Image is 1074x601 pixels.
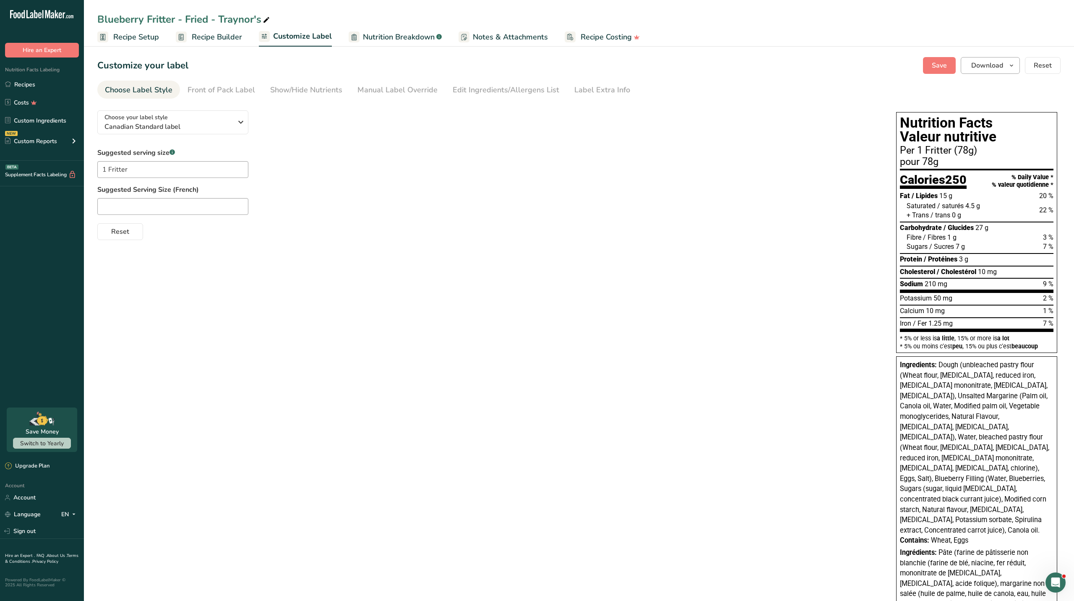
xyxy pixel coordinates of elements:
a: Terms & Conditions . [5,553,78,564]
div: Label Extra Info [574,84,630,96]
span: Contains: [900,536,929,544]
span: Protein [900,255,922,263]
button: Choose your label style Canadian Standard label [97,110,248,134]
span: Recipe Costing [581,31,632,43]
span: Saturated [907,202,936,210]
span: 4.5 g [965,202,980,210]
a: Recipe Builder [176,28,242,47]
div: Powered By FoodLabelMaker © 2025 All Rights Reserved [5,577,79,588]
span: 1 g [947,233,957,241]
div: Upgrade Plan [5,462,50,470]
span: 7 % [1043,319,1053,327]
div: Edit Ingredients/Allergens List [453,84,559,96]
span: 9 % [1043,280,1053,288]
span: Sodium [900,280,923,288]
a: Language [5,507,41,522]
span: Dough (unbleached pastry flour (Wheat flour, [MEDICAL_DATA], reduced iron, [MEDICAL_DATA] mononit... [900,361,1049,534]
span: / Fibres [923,233,946,241]
span: / Protéines [924,255,957,263]
span: Notes & Attachments [473,31,548,43]
span: Download [971,60,1003,71]
span: / Sucres [929,243,954,251]
a: FAQ . [36,553,47,559]
a: Customize Label [259,27,332,47]
div: Choose Label Style [105,84,172,96]
span: / Cholestérol [937,268,976,276]
a: Notes & Attachments [459,28,548,47]
span: 10 mg [926,307,945,315]
div: Per 1 Fritter (78g) [900,146,1053,156]
span: Choose your label style [104,113,168,122]
a: Hire an Expert . [5,553,35,559]
span: Iron [900,319,911,327]
span: 50 mg [933,294,952,302]
iframe: Intercom live chat [1045,572,1066,593]
span: 7 % [1043,243,1053,251]
button: Reset [97,223,143,240]
div: % Daily Value * % valeur quotidienne * [992,174,1053,188]
span: Carbohydrate [900,224,942,232]
button: Download [961,57,1020,74]
button: Hire an Expert [5,43,79,57]
a: Recipe Setup [97,28,159,47]
section: * 5% or less is , 15% or more is [900,332,1053,349]
span: Fat [900,192,910,200]
a: Nutrition Breakdown [349,28,442,47]
span: + Trans [907,211,929,219]
span: Recipe Setup [113,31,159,43]
h1: Nutrition Facts Valeur nutritive [900,116,1053,144]
span: Recipe Builder [192,31,242,43]
span: / Fer [913,319,927,327]
div: pour 78g [900,157,1053,167]
span: a little [937,335,954,342]
span: Wheat, Eggs [931,536,968,544]
div: Manual Label Override [357,84,438,96]
span: Nutrition Breakdown [363,31,435,43]
span: 250 [945,172,967,187]
span: / trans [931,211,950,219]
span: Cholesterol [900,268,935,276]
span: Canadian Standard label [104,122,232,132]
span: 2 % [1043,294,1053,302]
a: Privacy Policy [32,559,58,564]
span: 7 g [956,243,965,251]
label: Suggested Serving Size (French) [97,185,879,195]
div: * 5% ou moins c’est , 15% ou plus c’est [900,343,1053,349]
span: Ingredients: [900,361,937,369]
span: peu [952,343,962,350]
span: 27 g [975,224,988,232]
div: EN [61,510,79,520]
button: Save [923,57,956,74]
span: Save [932,60,947,71]
label: Suggested serving size [97,148,248,158]
span: 3 g [959,255,968,263]
div: Front of Pack Label [188,84,255,96]
span: Fibre [907,233,921,241]
span: Reset [1034,60,1052,71]
span: Potassium [900,294,932,302]
div: Custom Reports [5,137,57,146]
div: Blueberry Fritter - Fried - Traynor's [97,12,271,27]
span: Calcium [900,307,924,315]
span: / saturés [937,202,964,210]
span: 20 % [1039,192,1053,200]
span: 1.25 mg [928,319,953,327]
a: About Us . [47,553,67,559]
span: 15 g [939,192,952,200]
span: beaucoup [1011,343,1038,350]
span: Ingrédients: [900,549,937,557]
span: Sugars [907,243,928,251]
h1: Customize your label [97,59,188,73]
div: Show/Hide Nutrients [270,84,342,96]
span: 210 mg [925,280,947,288]
span: / Lipides [912,192,938,200]
div: BETA [5,165,18,170]
span: a lot [997,335,1009,342]
div: NEW [5,131,18,136]
span: 0 g [952,211,961,219]
span: 22 % [1039,206,1053,214]
span: / Glucides [944,224,974,232]
span: 1 % [1043,307,1053,315]
span: Customize Label [273,31,332,42]
div: Calories [900,174,967,189]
